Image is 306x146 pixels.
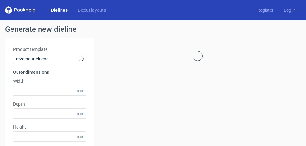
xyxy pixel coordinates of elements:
[13,78,86,84] label: Width
[13,101,86,107] label: Depth
[16,56,79,62] span: reverse-tuck-end
[75,132,86,141] span: mm
[252,7,279,13] a: Register
[13,69,86,75] h3: Outer dimensions
[75,109,86,118] span: mm
[73,7,111,13] a: Diecut layouts
[5,25,301,33] h1: Generate new dieline
[13,124,86,130] label: Height
[46,7,73,13] a: Dielines
[279,7,301,13] a: Log in
[75,86,86,95] span: mm
[13,46,86,52] label: Product template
